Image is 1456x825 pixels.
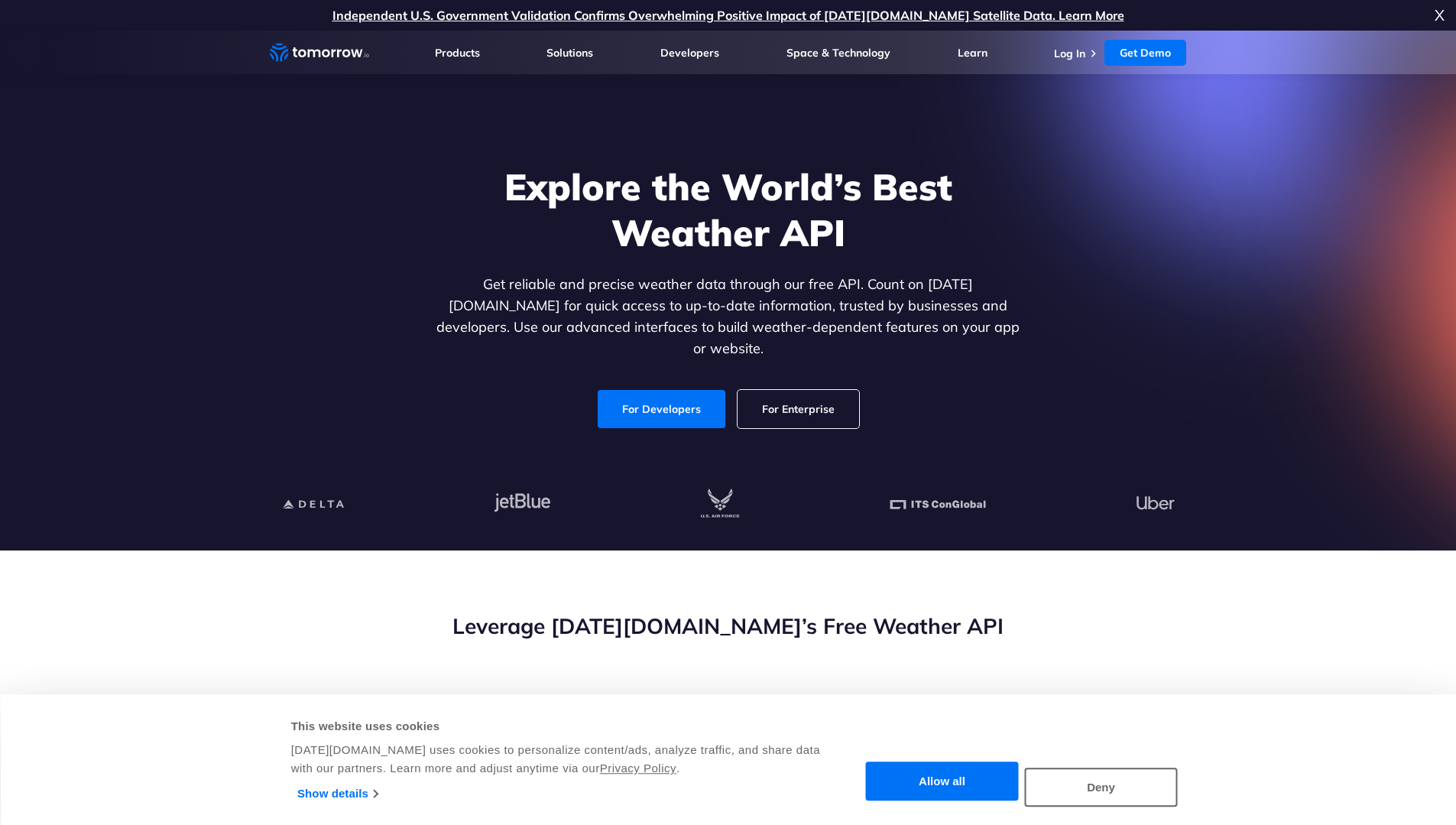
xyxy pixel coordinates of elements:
[270,41,369,64] a: Home link
[433,164,1023,255] h1: Explore the World’s Best Weather API
[660,46,719,60] a: Developers
[1025,768,1178,807] button: Deny
[866,762,1019,801] button: Allow all
[297,782,378,805] a: Show details
[270,612,1187,641] h2: Leverage [DATE][DOMAIN_NAME]’s Free Weather API
[1104,40,1186,66] a: Get Demo
[1054,47,1085,60] a: Log In
[291,717,822,736] div: This website uses cookies
[600,762,676,775] a: Privacy Policy
[786,46,890,60] a: Space & Technology
[738,390,859,428] a: For Enterprise
[546,46,593,60] a: Solutions
[435,46,480,60] a: Products
[958,46,987,60] a: Learn
[598,390,725,428] a: For Developers
[332,8,1124,23] a: Independent U.S. Government Validation Confirms Overwhelming Positive Impact of [DATE][DOMAIN_NAM...
[291,741,822,778] div: [DATE][DOMAIN_NAME] uses cookies to personalize content/ads, analyze traffic, and share data with...
[433,274,1023,359] p: Get reliable and precise weather data through our free API. Count on [DATE][DOMAIN_NAME] for quic...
